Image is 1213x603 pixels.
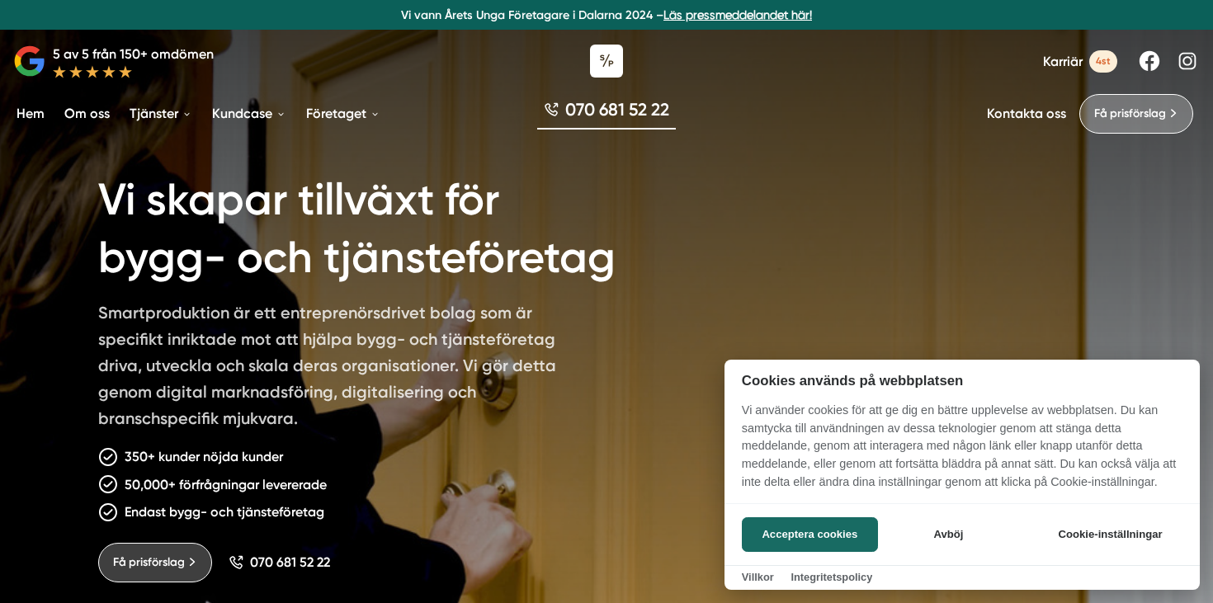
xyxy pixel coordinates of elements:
[883,517,1014,552] button: Avböj
[724,373,1200,389] h2: Cookies används på webbplatsen
[724,402,1200,502] p: Vi använder cookies för att ge dig en bättre upplevelse av webbplatsen. Du kan samtycka till anvä...
[742,571,774,583] a: Villkor
[742,517,878,552] button: Acceptera cookies
[791,571,872,583] a: Integritetspolicy
[1038,517,1182,552] button: Cookie-inställningar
